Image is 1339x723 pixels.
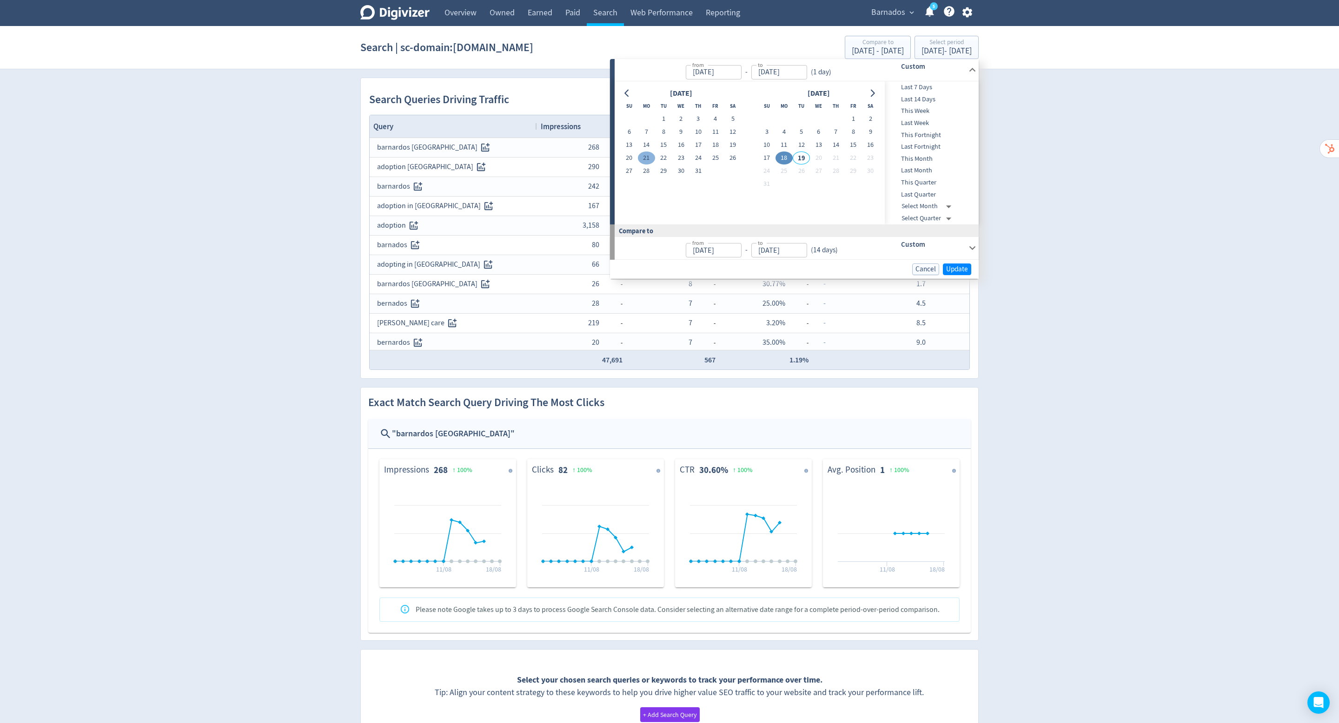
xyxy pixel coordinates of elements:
div: This Month [885,153,977,165]
text: 11/08 [436,565,451,573]
span: 4.5 [916,299,926,308]
button: Select period[DATE]- [DATE] [915,36,979,59]
button: Track this search query [481,198,496,214]
button: Track this search query [410,179,425,194]
div: Last Quarter [885,189,977,201]
button: Track this search query [407,237,423,253]
span: - [823,299,826,308]
button: 23 [672,151,689,164]
button: Compare to[DATE] - [DATE] [845,36,911,59]
button: 31 [758,177,776,191]
th: Sunday [621,99,638,112]
span: 290 [588,162,599,171]
div: Select Month [902,200,955,212]
button: 30 [672,164,689,177]
th: Thursday [689,99,707,112]
dt: Clicks [532,464,554,476]
div: Last Week [885,117,977,129]
button: 27 [621,164,638,177]
span: 25.00% [762,299,785,308]
button: 14 [827,138,844,151]
strong: 1 [880,464,885,476]
span: + Add Search Query [643,711,697,718]
th: Thursday [827,99,844,112]
div: bernardos [377,334,530,352]
strong: 268 [434,464,448,476]
span: - [599,236,623,254]
button: 12 [793,138,810,151]
span: Update [946,266,968,273]
th: Saturday [724,99,742,112]
span: 268 [588,143,599,152]
span: 35.00% [762,338,785,347]
span: ↑ [733,466,736,474]
button: 4 [707,112,724,125]
div: Open Intercom Messenger [1307,691,1330,714]
button: 19 [724,138,742,151]
div: [DATE] [667,87,695,100]
div: " barnardos [GEOGRAPHIC_DATA] " [392,427,960,440]
dt: Avg. Position [828,464,875,476]
dt: CTR [680,464,695,476]
label: from [692,239,704,247]
h2: Search Queries Driving Traffic [369,92,513,108]
button: 20 [621,151,638,164]
span: ↑ [452,466,456,474]
div: [DATE] [805,87,833,100]
text: 11/08 [584,565,599,573]
span: 242 [588,182,599,191]
button: 21 [827,151,844,164]
button: 13 [621,138,638,151]
span: This Week [885,106,977,116]
button: Go to next month [866,87,879,100]
div: adopting in [GEOGRAPHIC_DATA] [377,256,530,274]
span: Query [373,121,393,131]
th: Sunday [758,99,776,112]
button: 11 [776,138,793,151]
span: 30.77% [762,279,785,289]
span: 28 [592,299,599,308]
button: 30 [862,164,879,177]
span: 567 [704,355,716,365]
text: 18/08 [929,565,945,573]
button: 29 [655,164,672,177]
div: ( 1 day ) [807,67,835,78]
div: - [742,245,751,256]
div: bernados [377,295,530,313]
strong: Select your chosen search queries or keywords to track your performance over time. [517,674,822,685]
button: 8 [655,125,672,138]
button: 25 [776,164,793,177]
div: This Fortnight [885,129,977,141]
dt: Impressions [384,464,429,476]
span: 80 [592,240,599,250]
div: barnardos [377,177,530,196]
button: Track this search query [477,140,493,155]
span: Last Fortnight [885,142,977,152]
span: Last Quarter [885,190,977,200]
button: 1 [655,112,672,125]
text: 18/08 [634,565,649,573]
span: Last Month [885,165,977,176]
button: 6 [810,125,827,138]
button: 22 [844,151,862,164]
strong: 82 [558,464,568,476]
span: 7 [689,318,692,328]
button: Track this search query [407,296,423,311]
label: to [758,61,763,69]
button: Track this search query [473,159,489,175]
button: 5 [724,112,742,125]
span: - [599,197,623,215]
button: 20 [810,151,827,164]
span: - [599,295,623,313]
span: This Quarter [885,177,977,188]
th: Friday [707,99,724,112]
span: 3,158 [583,221,599,230]
h6: Custom [901,239,965,250]
dd: Tip: Align your content strategy to these keywords to help you drive higher value SEO traffic to ... [387,686,971,699]
span: 8.5 [916,318,926,328]
h6: Custom [901,61,965,72]
th: Saturday [862,99,879,112]
button: 15 [655,138,672,151]
button: 9 [862,125,879,138]
text: 11/08 [732,565,747,573]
